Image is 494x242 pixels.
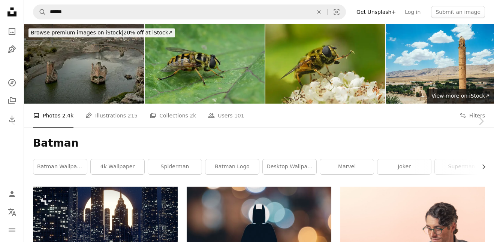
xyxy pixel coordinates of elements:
span: View more on iStock ↗ [431,93,490,99]
span: 101 [234,111,244,120]
a: Log in [400,6,425,18]
a: batman logo [205,159,259,174]
a: Log in / Sign up [4,187,19,202]
a: View more on iStock↗ [427,89,494,104]
button: Submit an image [431,6,485,18]
a: 4k wallpaper [91,159,144,174]
a: Illustrations 215 [85,104,138,128]
img: Historical Places [24,24,144,104]
a: Illustrations [4,42,19,57]
form: Find visuals sitewide [33,4,346,19]
button: scroll list to the right [477,159,485,174]
a: marvel [320,159,374,174]
button: Menu [4,223,19,238]
img: Closeup on a Batman hover fly, Myathropha florea on a white flower in the garden [265,24,385,104]
a: superman [435,159,488,174]
a: batman wallpaper [33,159,87,174]
a: Get Unsplash+ [352,6,400,18]
h1: Batman [33,137,485,150]
a: Next [468,85,494,157]
a: silhouette of person standing on the road during night time [187,231,331,238]
a: desktop wallpaper [263,159,316,174]
span: 2k [190,111,196,120]
a: Users 101 [208,104,244,128]
a: a city at night with a full moon in the background [33,224,178,230]
a: Photos [4,24,19,39]
button: Language [4,205,19,220]
span: 20% off at iStock ↗ [31,30,173,36]
a: Explore [4,75,19,90]
button: Clear [311,5,327,19]
a: Collections 2k [150,104,196,128]
button: Visual search [328,5,346,19]
a: joker [377,159,431,174]
span: 215 [128,111,138,120]
a: Browse premium images on iStock|20% off at iStock↗ [24,24,180,42]
button: Filters [460,104,485,128]
img: Closeup on a Batman hoverfly, Myathropa florea on a green leaf [145,24,265,104]
button: Search Unsplash [33,5,46,19]
a: spiderman [148,159,202,174]
span: Browse premium images on iStock | [31,30,123,36]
